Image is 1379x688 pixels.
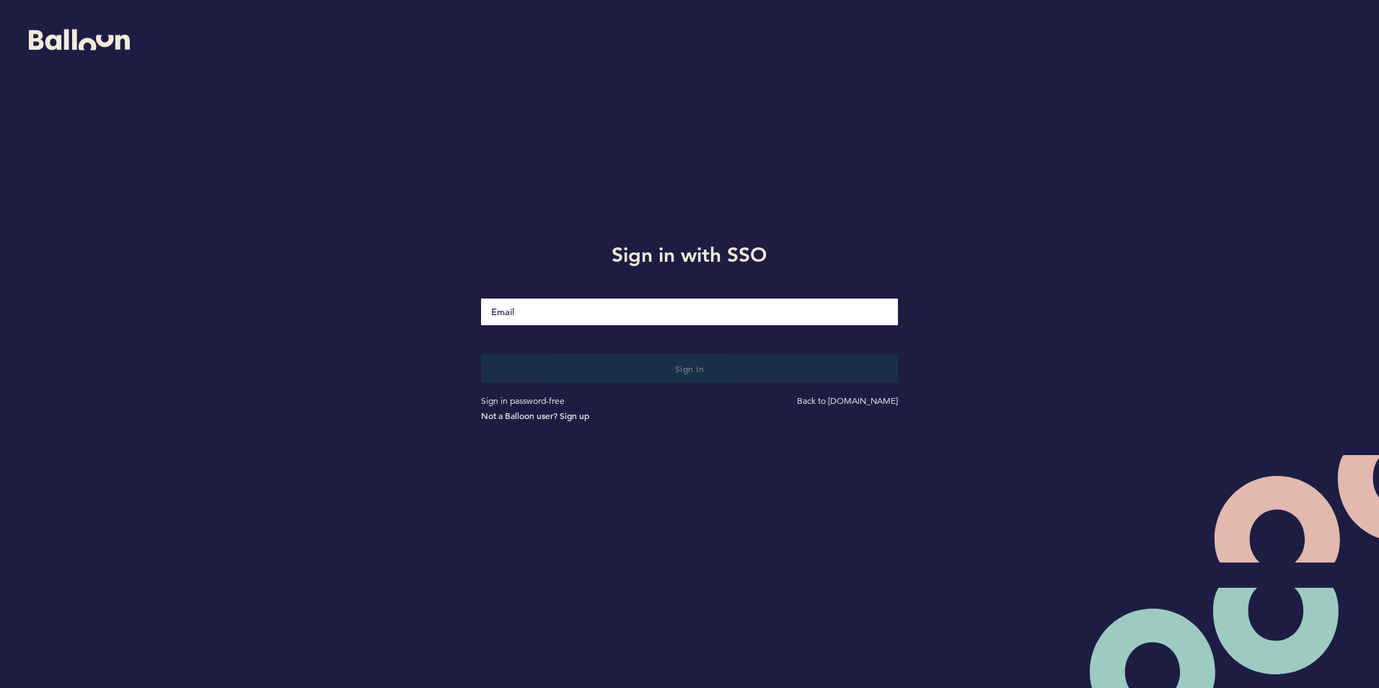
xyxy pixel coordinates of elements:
[470,240,908,269] h1: Sign in with SSO
[481,354,897,383] button: Sign in
[675,363,705,374] span: Sign in
[481,410,589,421] a: Not a Balloon user? Sign up
[481,299,897,325] input: Email
[481,395,565,406] a: Sign in password-free
[797,395,898,406] a: Back to [DOMAIN_NAME]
